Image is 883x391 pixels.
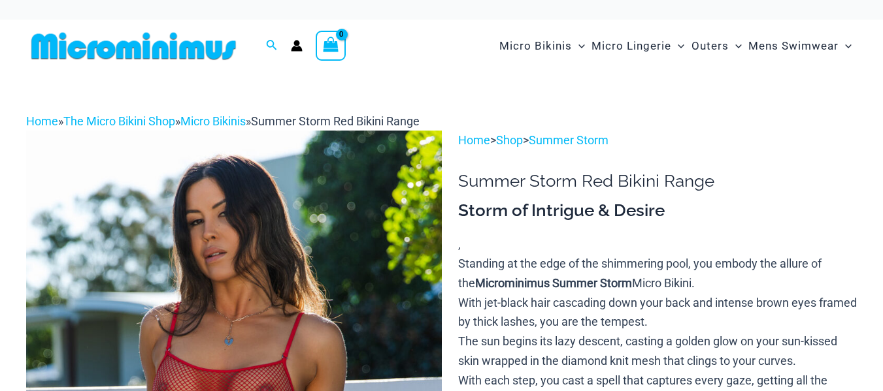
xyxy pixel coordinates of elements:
nav: Site Navigation [494,24,857,68]
img: MM SHOP LOGO FLAT [26,31,241,61]
a: View Shopping Cart, empty [316,31,346,61]
a: Home [458,133,490,147]
span: Mens Swimwear [748,29,839,63]
a: Micro LingerieMenu ToggleMenu Toggle [588,26,688,66]
a: Account icon link [291,40,303,52]
span: Menu Toggle [572,29,585,63]
a: OutersMenu ToggleMenu Toggle [688,26,745,66]
span: Menu Toggle [671,29,684,63]
a: Micro Bikinis [180,114,246,128]
h1: Summer Storm Red Bikini Range [458,171,857,191]
p: > > [458,131,857,150]
span: Micro Bikinis [499,29,572,63]
span: Menu Toggle [839,29,852,63]
a: Micro BikinisMenu ToggleMenu Toggle [496,26,588,66]
a: The Micro Bikini Shop [63,114,175,128]
span: Micro Lingerie [591,29,671,63]
a: Mens SwimwearMenu ToggleMenu Toggle [745,26,855,66]
a: Summer Storm [529,133,608,147]
a: Shop [496,133,523,147]
a: Search icon link [266,38,278,54]
span: » » » [26,114,420,128]
span: Outers [691,29,729,63]
b: Microminimus Summer Storm [475,276,632,290]
a: Home [26,114,58,128]
h3: Storm of Intrigue & Desire [458,200,857,222]
span: Summer Storm Red Bikini Range [251,114,420,128]
span: Menu Toggle [729,29,742,63]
